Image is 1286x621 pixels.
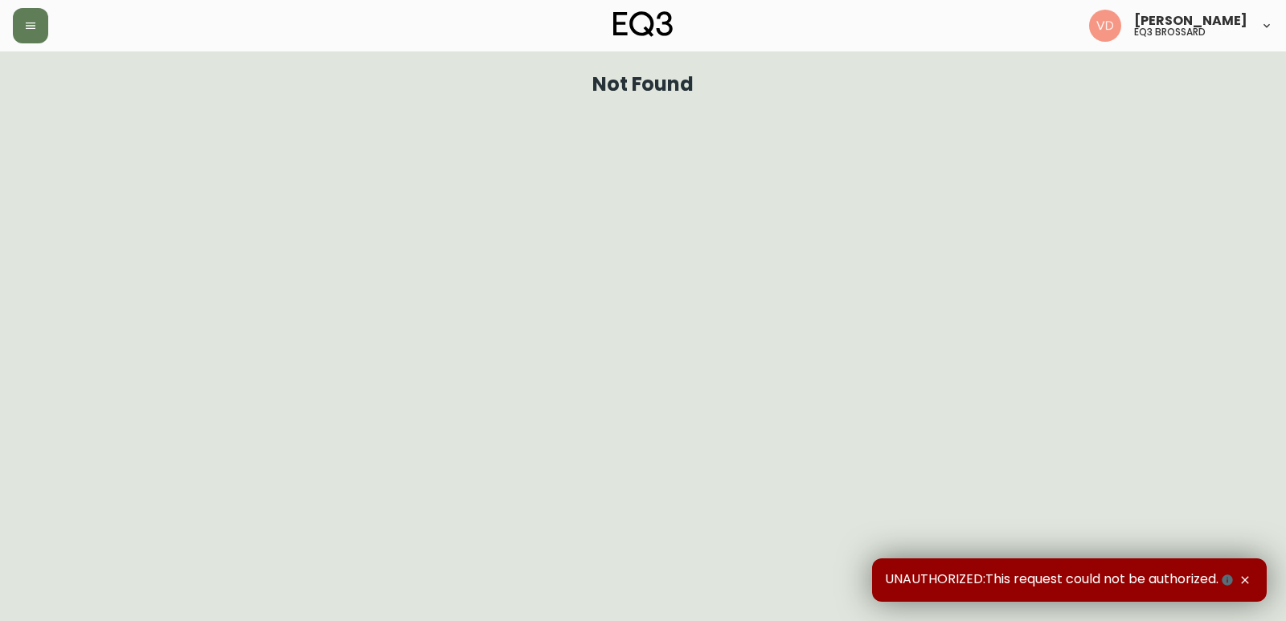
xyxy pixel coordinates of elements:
[1134,27,1206,37] h5: eq3 brossard
[592,77,694,92] h1: Not Found
[613,11,673,37] img: logo
[1089,10,1121,42] img: 34cbe8de67806989076631741e6a7c6b
[885,571,1236,589] span: UNAUTHORIZED:This request could not be authorized.
[1134,14,1247,27] span: [PERSON_NAME]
